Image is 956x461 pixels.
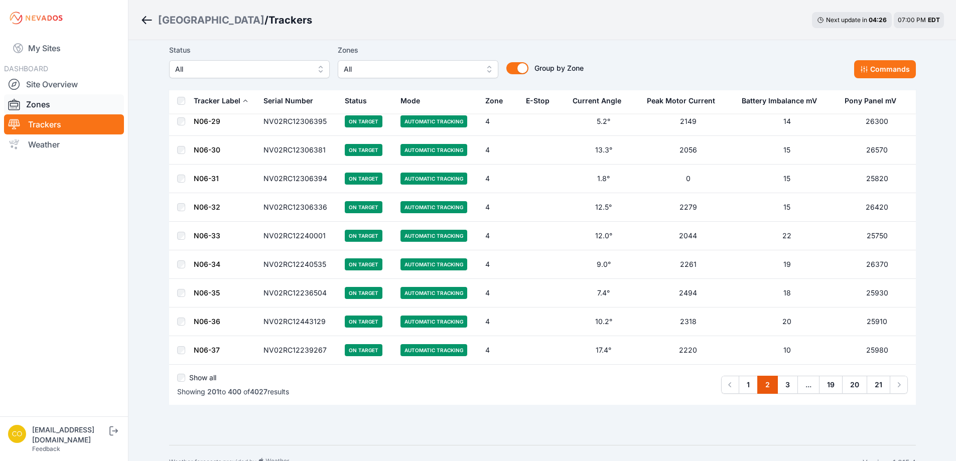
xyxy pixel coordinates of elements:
td: 12.5° [567,193,640,222]
a: 19 [819,376,843,394]
a: Zones [4,94,124,114]
span: Automatic Tracking [400,144,467,156]
td: NV02RC12306336 [257,193,339,222]
td: 2149 [641,107,736,136]
a: N06-37 [194,346,220,354]
td: 2318 [641,308,736,336]
span: Automatic Tracking [400,230,467,242]
div: Mode [400,96,420,106]
td: 25980 [839,336,916,365]
td: 25930 [839,279,916,308]
span: On Target [345,201,382,213]
td: 4 [479,250,520,279]
td: 4 [479,308,520,336]
div: Tracker Label [194,96,240,106]
img: Nevados [8,10,64,26]
span: EDT [928,16,940,24]
a: N06-32 [194,203,220,211]
label: Status [169,44,330,56]
span: On Target [345,115,382,127]
button: Pony Panel mV [845,89,904,113]
span: Automatic Tracking [400,316,467,328]
h3: Trackers [268,13,312,27]
span: On Target [345,173,382,185]
td: 4 [479,336,520,365]
a: [GEOGRAPHIC_DATA] [158,13,264,27]
a: My Sites [4,36,124,60]
button: E-Stop [526,89,558,113]
div: Battery Imbalance mV [742,96,817,106]
td: 14 [736,107,838,136]
td: 4 [479,279,520,308]
td: 22 [736,222,838,250]
button: Serial Number [263,89,321,113]
a: Feedback [32,445,60,452]
td: 15 [736,165,838,193]
span: Automatic Tracking [400,287,467,299]
td: 20 [736,308,838,336]
span: On Target [345,316,382,328]
a: N06-35 [194,288,220,297]
a: N06-31 [194,174,219,183]
td: NV02RC12239267 [257,336,339,365]
span: Automatic Tracking [400,115,467,127]
td: 10 [736,336,838,365]
td: 4 [479,107,520,136]
td: 0 [641,165,736,193]
td: 25910 [839,308,916,336]
span: Automatic Tracking [400,344,467,356]
span: Automatic Tracking [400,173,467,185]
button: Zone [485,89,511,113]
a: N06-30 [194,145,220,154]
a: N06-29 [194,117,220,125]
td: 19 [736,250,838,279]
button: Mode [400,89,428,113]
td: NV02RC12306381 [257,136,339,165]
a: 1 [739,376,758,394]
td: 2220 [641,336,736,365]
span: On Target [345,144,382,156]
a: 21 [867,376,890,394]
div: Serial Number [263,96,313,106]
button: All [169,60,330,78]
a: Trackers [4,114,124,134]
td: 26570 [839,136,916,165]
span: On Target [345,344,382,356]
td: 18 [736,279,838,308]
span: Next update in [826,16,867,24]
td: 25820 [839,165,916,193]
span: Group by Zone [534,64,584,72]
span: ... [797,376,820,394]
div: Peak Motor Current [647,96,715,106]
td: 4 [479,193,520,222]
nav: Breadcrumb [141,7,312,33]
a: N06-36 [194,317,220,326]
td: 2494 [641,279,736,308]
a: N06-33 [194,231,220,240]
td: 4 [479,165,520,193]
td: 26420 [839,193,916,222]
td: NV02RC12306394 [257,165,339,193]
span: DASHBOARD [4,64,48,73]
td: 4 [479,136,520,165]
span: Automatic Tracking [400,201,467,213]
td: 12.0° [567,222,640,250]
div: E-Stop [526,96,550,106]
div: Zone [485,96,503,106]
button: Tracker Label [194,89,248,113]
span: On Target [345,287,382,299]
td: 15 [736,136,838,165]
label: Show all [189,373,216,383]
div: [EMAIL_ADDRESS][DOMAIN_NAME] [32,425,107,445]
span: On Target [345,258,382,270]
td: 4 [479,222,520,250]
span: All [344,63,478,75]
td: NV02RC12240535 [257,250,339,279]
button: Commands [854,60,916,78]
span: All [175,63,310,75]
div: Status [345,96,367,106]
a: Weather [4,134,124,155]
span: 400 [228,387,241,396]
td: NV02RC12306395 [257,107,339,136]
